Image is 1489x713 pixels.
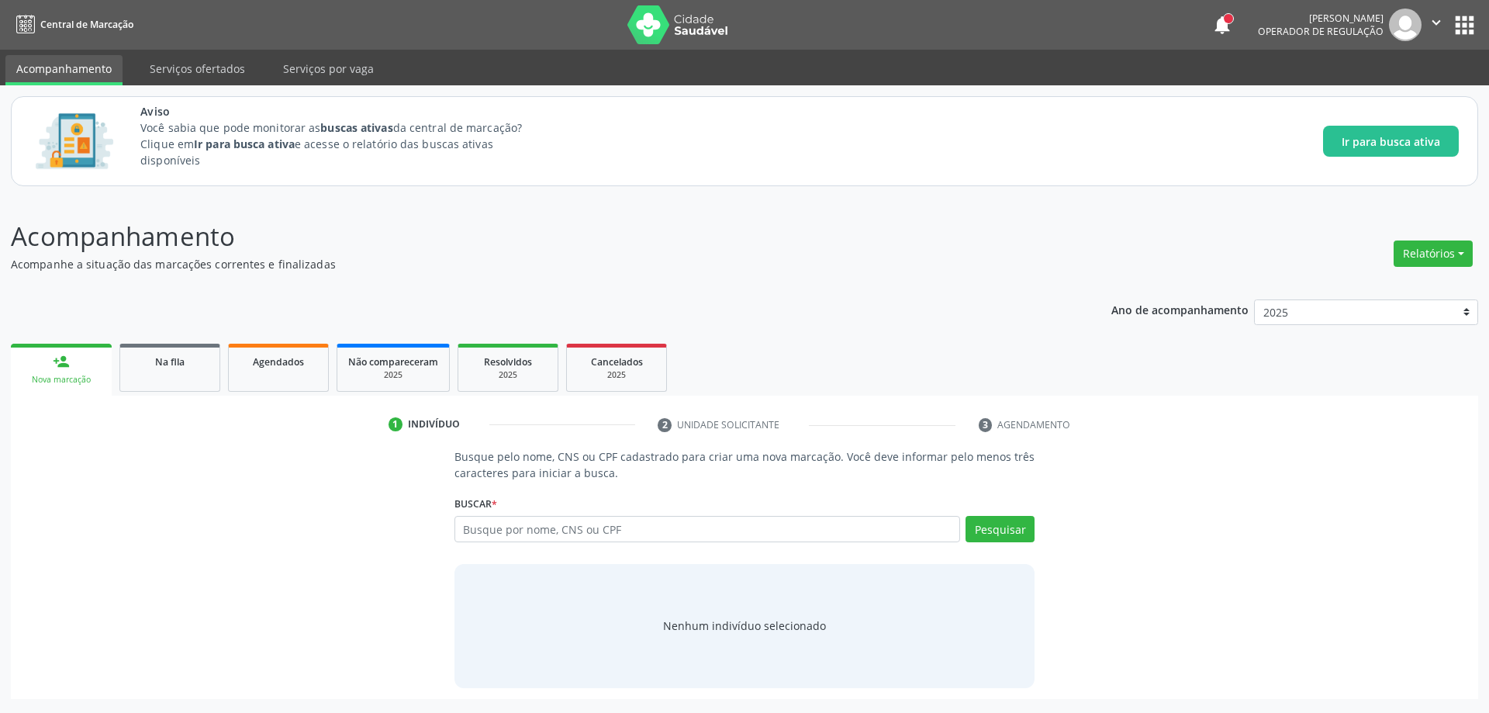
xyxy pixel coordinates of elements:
div: person_add [53,353,70,370]
a: Serviços por vaga [272,55,385,82]
span: Aviso [140,103,551,119]
span: Operador de regulação [1258,25,1384,38]
i:  [1428,14,1445,31]
span: Resolvidos [484,355,532,369]
p: Você sabia que pode monitorar as da central de marcação? Clique em e acesse o relatório das busca... [140,119,551,168]
p: Acompanhamento [11,217,1038,256]
img: img [1389,9,1422,41]
p: Acompanhe a situação das marcações correntes e finalizadas [11,256,1038,272]
span: Central de Marcação [40,18,133,31]
button: apps [1451,12,1478,39]
button: Pesquisar [966,516,1035,542]
a: Central de Marcação [11,12,133,37]
strong: buscas ativas [320,120,392,135]
a: Serviços ofertados [139,55,256,82]
img: Imagem de CalloutCard [30,106,119,176]
span: Ir para busca ativa [1342,133,1440,150]
button: Relatórios [1394,241,1473,267]
input: Busque por nome, CNS ou CPF [454,516,961,542]
strong: Ir para busca ativa [194,137,295,151]
span: Na fila [155,355,185,369]
a: Acompanhamento [5,55,123,85]
label: Buscar [454,492,497,516]
div: Nova marcação [22,374,101,386]
div: 2025 [469,369,547,381]
div: 2025 [578,369,655,381]
span: Agendados [253,355,304,369]
div: Indivíduo [408,417,460,431]
button:  [1422,9,1451,41]
button: notifications [1211,14,1233,36]
div: 2025 [348,369,438,381]
div: Nenhum indivíduo selecionado [663,618,826,634]
p: Ano de acompanhamento [1111,299,1249,319]
span: Não compareceram [348,355,438,369]
div: [PERSON_NAME] [1258,12,1384,25]
span: Cancelados [591,355,643,369]
p: Busque pelo nome, CNS ou CPF cadastrado para criar uma nova marcação. Você deve informar pelo men... [454,448,1035,481]
div: 1 [389,417,402,431]
button: Ir para busca ativa [1323,126,1459,157]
